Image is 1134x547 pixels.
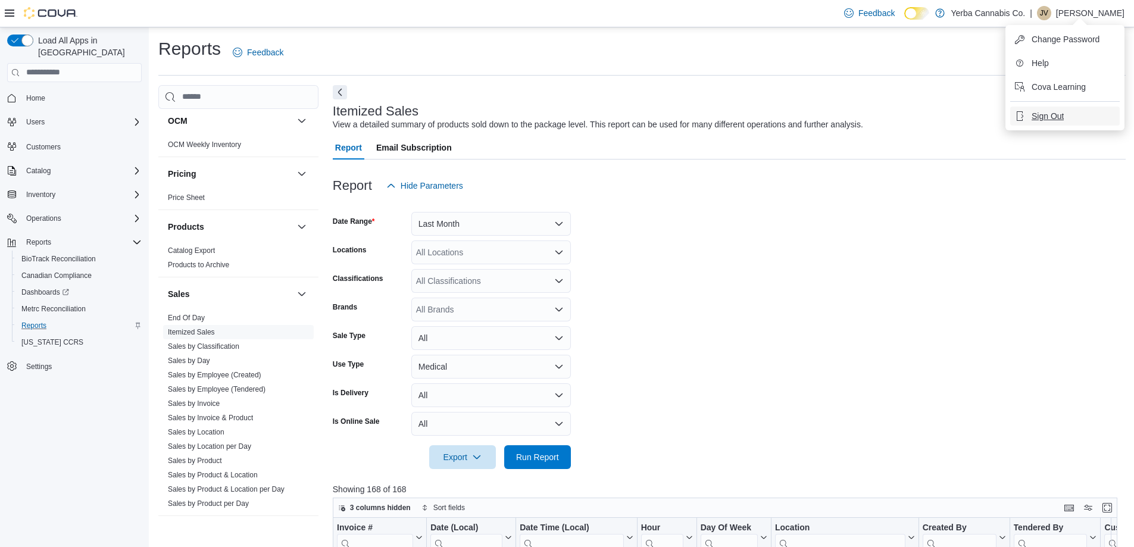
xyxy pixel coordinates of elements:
button: Catalog [21,164,55,178]
span: Inventory [21,187,142,202]
button: All [411,326,571,350]
h3: Itemized Sales [333,104,418,118]
button: Sales [168,288,292,300]
span: Operations [21,211,142,226]
span: Export [436,445,489,469]
h3: Pricing [168,168,196,180]
button: Users [21,115,49,129]
span: Sales by Employee (Tendered) [168,385,265,394]
button: Run Report [504,445,571,469]
button: Canadian Compliance [12,267,146,284]
a: Sales by Employee (Created) [168,371,261,379]
button: BioTrack Reconciliation [12,251,146,267]
a: Sales by Product per Day [168,499,249,508]
button: Operations [21,211,66,226]
button: Operations [2,210,146,227]
a: End Of Day [168,314,205,322]
button: Pricing [168,168,292,180]
a: Catalog Export [168,246,215,255]
span: Customers [21,139,142,154]
label: Is Delivery [333,388,368,398]
span: Users [26,117,45,127]
span: Sort fields [433,503,465,512]
span: Canadian Compliance [21,271,92,280]
span: Sales by Classification [168,342,239,351]
span: Reports [21,235,142,249]
button: 3 columns hidden [333,501,416,515]
span: Sales by Employee (Created) [168,370,261,380]
p: [PERSON_NAME] [1056,6,1124,20]
a: Price Sheet [168,193,205,202]
a: [US_STATE] CCRS [17,335,88,349]
div: Day Of Week [700,523,757,534]
button: Last Month [411,212,571,236]
span: OCM Weekly Inventory [168,140,241,149]
input: Dark Mode [904,7,929,20]
span: Users [21,115,142,129]
div: Invoice # [337,523,413,534]
label: Locations [333,245,367,255]
span: Products to Archive [168,260,229,270]
span: Sales by Product [168,456,222,465]
span: Operations [26,214,61,223]
button: Open list of options [554,276,564,286]
button: Open list of options [554,305,564,314]
h3: Sales [168,288,190,300]
button: Help [1010,54,1120,73]
button: Keyboard shortcuts [1062,501,1076,515]
nav: Complex example [7,85,142,406]
button: Export [429,445,496,469]
a: Customers [21,140,65,154]
div: Date Time (Local) [520,523,623,534]
label: Sale Type [333,331,365,340]
button: Change Password [1010,30,1120,49]
button: Inventory [21,187,60,202]
a: Feedback [839,1,899,25]
h3: Products [168,221,204,233]
div: James Valiquette [1037,6,1051,20]
div: Sales [158,311,318,515]
button: All [411,383,571,407]
span: BioTrack Reconciliation [17,252,142,266]
span: Metrc Reconciliation [17,302,142,316]
span: Sales by Product & Location per Day [168,485,285,494]
button: Pricing [295,167,309,181]
p: Showing 168 of 168 [333,483,1126,495]
span: Help [1032,57,1049,69]
span: Sales by Product & Location [168,470,258,480]
span: Metrc Reconciliation [21,304,86,314]
button: Display options [1081,501,1095,515]
a: Sales by Location per Day [168,442,251,451]
a: Home [21,91,50,105]
a: Dashboards [12,284,146,301]
span: Feedback [858,7,895,19]
span: [US_STATE] CCRS [21,337,83,347]
button: Sort fields [417,501,470,515]
span: Sales by Location [168,427,224,437]
button: Catalog [2,162,146,179]
label: Classifications [333,274,383,283]
span: Sales by Day [168,356,210,365]
span: Sign Out [1032,110,1064,122]
button: Products [168,221,292,233]
div: View a detailed summary of products sold down to the package level. This report can be used for m... [333,118,863,131]
span: Reports [26,237,51,247]
span: Home [26,93,45,103]
span: Dashboards [21,287,69,297]
span: Washington CCRS [17,335,142,349]
p: Yerba Cannabis Co. [951,6,1025,20]
button: Open list of options [554,248,564,257]
span: Hide Parameters [401,180,463,192]
div: Products [158,243,318,277]
a: Sales by Day [168,357,210,365]
button: Medical [411,355,571,379]
button: Users [2,114,146,130]
button: Inventory [2,186,146,203]
label: Use Type [333,360,364,369]
p: | [1030,6,1032,20]
div: OCM [158,137,318,157]
button: Products [295,220,309,234]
